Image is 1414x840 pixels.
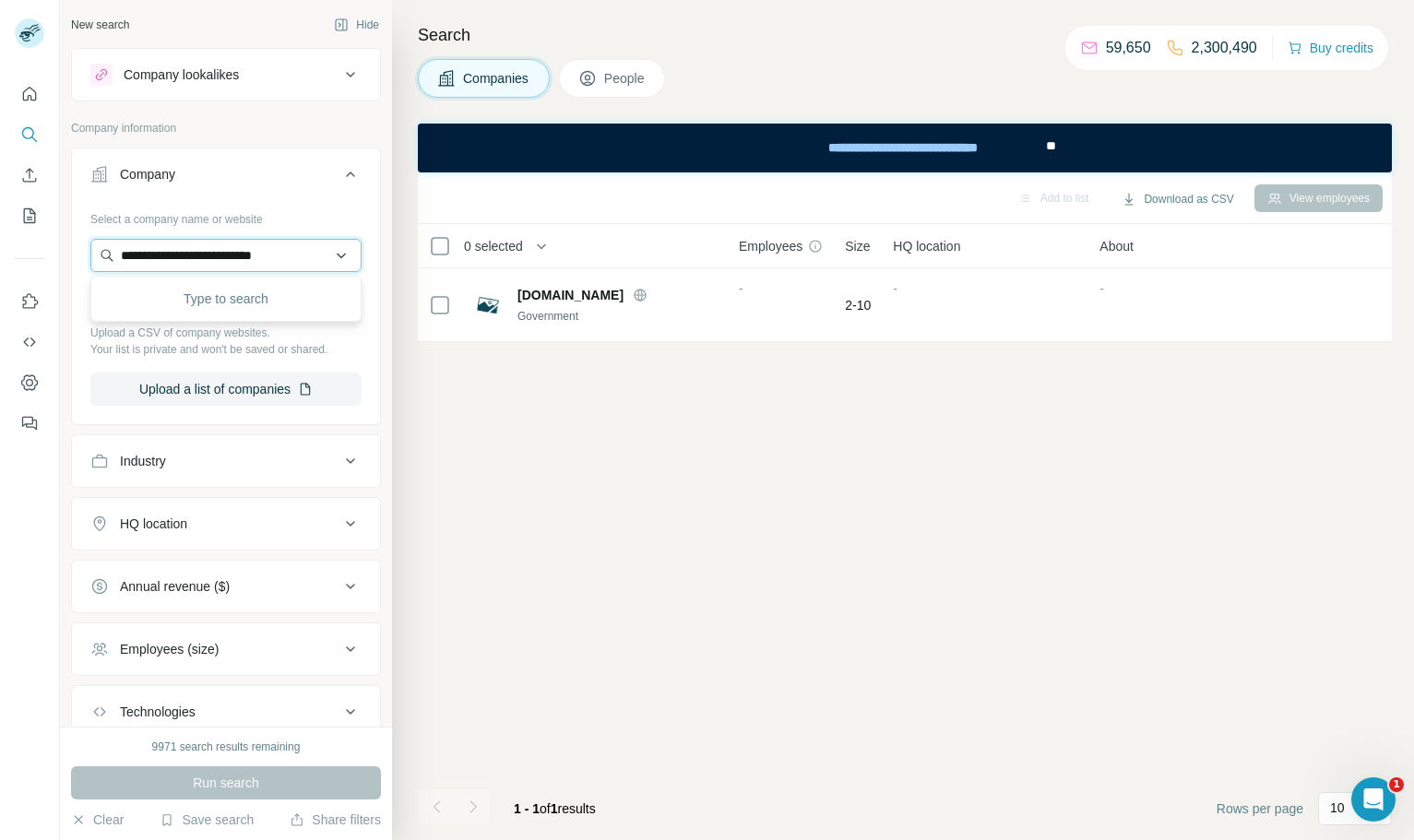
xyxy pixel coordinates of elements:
[551,801,558,816] span: 1
[1192,37,1257,59] p: 2,300,490
[15,285,44,318] button: Use Surfe on LinkedIn
[1288,35,1373,61] button: Buy credits
[90,204,362,228] div: Select a company name or website
[72,152,380,204] button: Company
[72,627,380,671] button: Employees (size)
[120,165,175,183] div: Company
[893,237,960,255] span: HQ location
[160,810,254,829] button: Save search
[893,281,897,296] span: -
[90,341,362,358] p: Your list is private and won't be saved or shared.
[124,65,239,84] div: Company lookalikes
[464,237,523,255] span: 0 selected
[517,308,717,325] div: Government
[90,373,362,406] button: Upload a list of companies
[1389,777,1404,792] span: 1
[739,237,802,255] span: Employees
[15,118,44,151] button: Search
[1099,237,1134,255] span: About
[90,325,362,341] p: Upload a CSV of company websites.
[71,17,129,33] div: New search
[1099,281,1104,296] span: -
[1217,799,1303,818] span: Rows per page
[72,690,380,734] button: Technologies
[514,801,540,816] span: 1 - 1
[15,77,44,111] button: Quick start
[604,69,647,88] span: People
[120,515,187,533] div: HQ location
[418,124,1392,172] iframe: Banner
[463,69,530,88] span: Companies
[418,22,1392,48] h4: Search
[120,640,219,658] div: Employees (size)
[321,11,392,39] button: Hide
[72,564,380,609] button: Annual revenue ($)
[15,366,44,399] button: Dashboard
[1109,185,1246,213] button: Download as CSV
[845,237,870,255] span: Size
[517,286,624,304] span: [DOMAIN_NAME]
[72,502,380,546] button: HQ location
[845,296,871,314] span: 2-10
[15,325,44,359] button: Use Surfe API
[1106,37,1151,59] p: 59,650
[540,801,551,816] span: of
[120,577,230,596] div: Annual revenue ($)
[71,120,381,136] p: Company information
[290,810,381,829] button: Share filters
[514,801,596,816] span: results
[120,703,196,721] div: Technologies
[72,439,380,483] button: Industry
[71,810,124,829] button: Clear
[15,159,44,192] button: Enrich CSV
[152,739,301,755] div: 9971 search results remaining
[473,290,503,320] img: Logo of ptmetrorealty.co.id
[1351,777,1396,822] iframe: Intercom live chat
[1330,799,1345,817] p: 10
[15,407,44,440] button: Feedback
[95,280,357,317] div: Type to search
[120,452,166,470] div: Industry
[739,281,743,296] span: -
[72,53,380,97] button: Company lookalikes
[15,199,44,232] button: My lists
